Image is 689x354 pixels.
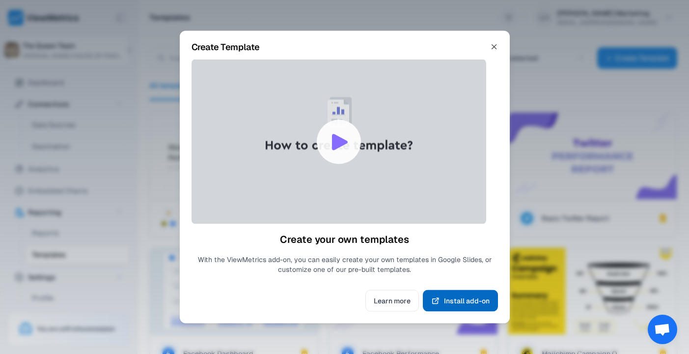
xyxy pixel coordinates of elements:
span: Install add-on [444,295,490,307]
button: Install add-on [423,290,498,312]
button: Learn more [365,290,419,312]
h2: Create your own templates [192,232,498,247]
p: With the ViewMetrics add-on, you can easily create your own templates in Google Slides, or custom... [192,255,498,274]
span: Learn more [374,295,411,307]
h2: Create Template [192,43,498,52]
img: create template instructions [192,59,486,224]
